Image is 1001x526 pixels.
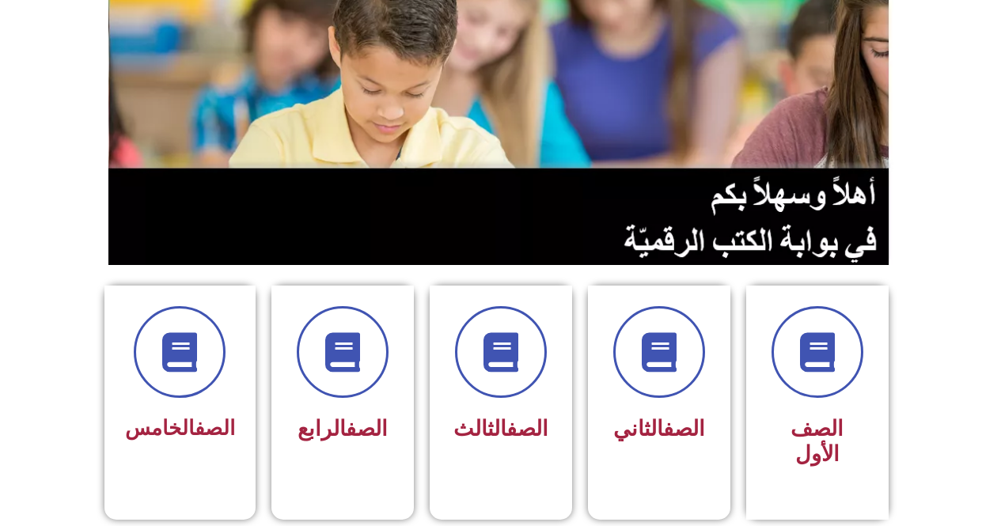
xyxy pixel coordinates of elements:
a: الصف [195,416,235,440]
a: الصف [663,416,705,441]
a: الصف [506,416,548,441]
span: الرابع [298,416,388,441]
span: الثالث [453,416,548,441]
span: الثاني [613,416,705,441]
span: الخامس [125,416,235,440]
a: الصف [346,416,388,441]
span: الصف الأول [791,416,844,467]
